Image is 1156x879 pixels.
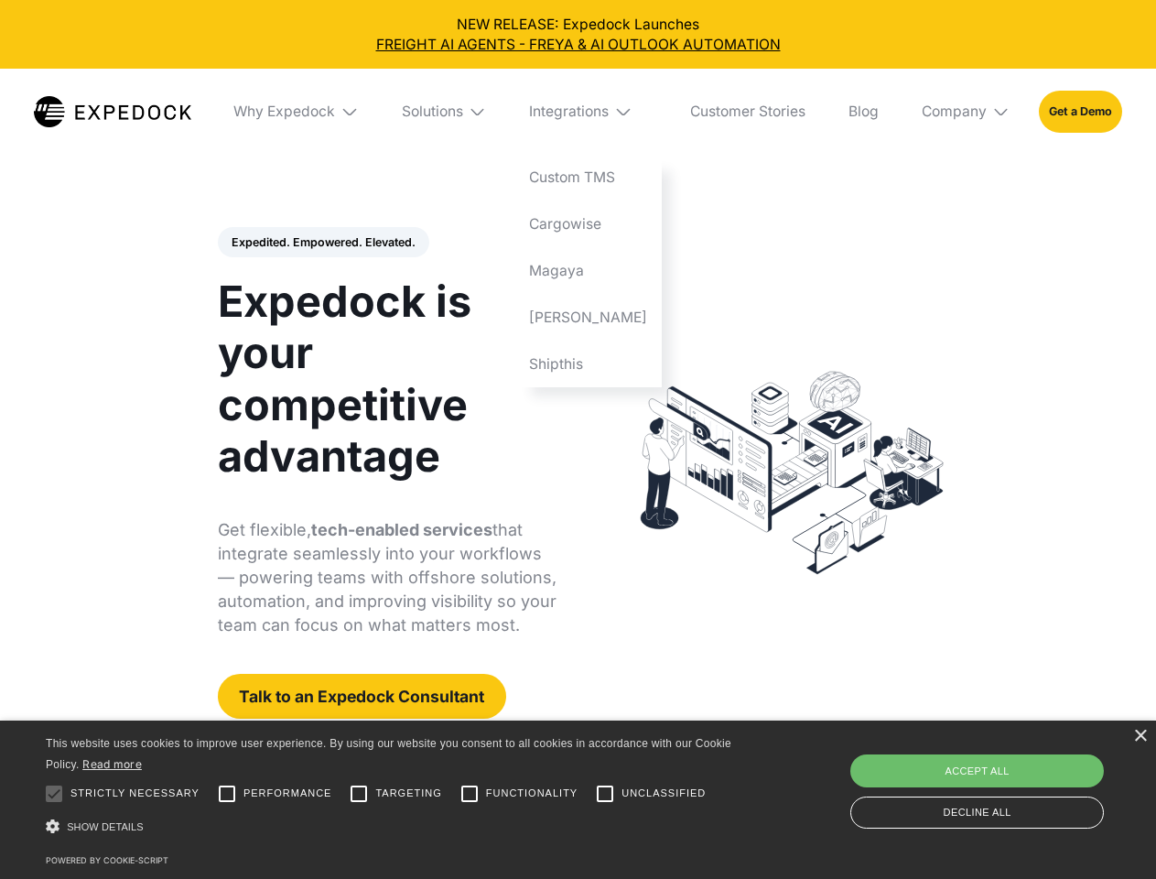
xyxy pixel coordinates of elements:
[515,155,662,201] a: Custom TMS
[621,786,706,801] span: Unclassified
[233,103,335,121] div: Why Expedock
[515,294,662,341] a: [PERSON_NAME]
[515,155,662,387] nav: Integrations
[46,855,168,865] a: Powered by cookie-script
[851,681,1156,879] iframe: Chat Widget
[515,247,662,294] a: Magaya
[834,69,892,155] a: Blog
[67,821,144,832] span: Show details
[46,815,738,840] div: Show details
[486,786,578,801] span: Functionality
[218,674,506,719] a: Talk to an Expedock Consultant
[907,69,1024,155] div: Company
[1039,91,1122,132] a: Get a Demo
[515,341,662,387] a: Shipthis
[311,520,492,539] strong: tech-enabled services
[46,737,731,771] span: This website uses cookies to improve user experience. By using our website you consent to all coo...
[70,786,200,801] span: Strictly necessary
[15,35,1142,55] a: FREIGHT AI AGENTS - FREYA & AI OUTLOOK AUTOMATION
[82,757,142,771] a: Read more
[402,103,463,121] div: Solutions
[515,69,662,155] div: Integrations
[375,786,441,801] span: Targeting
[243,786,332,801] span: Performance
[220,69,373,155] div: Why Expedock
[922,103,987,121] div: Company
[529,103,609,121] div: Integrations
[218,276,557,482] h1: Expedock is your competitive advantage
[218,518,557,637] p: Get flexible, that integrate seamlessly into your workflows — powering teams with offshore soluti...
[15,15,1142,55] div: NEW RELEASE: Expedock Launches
[675,69,819,155] a: Customer Stories
[515,201,662,248] a: Cargowise
[387,69,501,155] div: Solutions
